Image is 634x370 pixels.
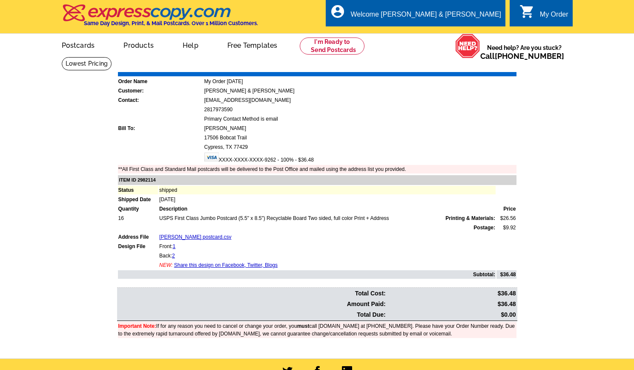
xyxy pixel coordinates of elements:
[118,270,496,279] td: Subtotal:
[110,35,167,55] a: Products
[445,214,495,222] span: Printing & Materials:
[496,205,516,213] td: Price
[169,35,212,55] a: Help
[496,270,516,279] td: $36.48
[118,87,203,95] td: Customer:
[540,11,568,23] div: My Order
[480,52,564,61] span: Call
[172,253,175,259] a: 2
[204,124,516,133] td: [PERSON_NAME]
[159,242,496,251] td: Front:
[118,77,203,86] td: Order Name
[118,165,516,173] td: **All First Class and Standard Mail postcards will be delivered to the Post Office and mailed usi...
[350,11,501,23] div: Welcome [PERSON_NAME] & [PERSON_NAME]
[387,299,516,309] td: $36.48
[330,4,345,19] i: account_circle
[519,4,535,19] i: shopping_cart
[172,243,175,249] a: 1
[204,133,516,142] td: 17506 Bobcat Trail
[495,52,564,61] a: [PHONE_NUMBER]
[204,152,516,164] td: XXXX-XXXX-XXXX-9262 - 100% - $36.48
[204,77,516,86] td: My Order [DATE]
[118,289,386,298] td: Total Cost:
[159,262,172,268] span: NEW:
[297,323,310,329] b: must
[118,310,386,320] td: Total Due:
[118,195,158,204] td: Shipped Date
[387,310,516,320] td: $0.00
[159,251,496,260] td: Back:
[48,35,109,55] a: Postcards
[118,299,386,309] td: Amount Paid:
[118,124,203,133] td: Bill To:
[159,214,496,223] td: USPS First Class Jumbo Postcard (5.5" x 8.5") Recyclable Board Two sided, full color Print + Address
[118,233,158,241] td: Address File
[174,262,278,268] a: Share this design on Facebook, Twitter, Blogs
[204,143,516,151] td: Cypress, TX 77429
[204,96,516,104] td: [EMAIL_ADDRESS][DOMAIN_NAME]
[214,35,291,55] a: Free Templates
[204,105,516,114] td: 2817973590
[455,34,480,58] img: help
[62,10,258,26] a: Same Day Design, Print, & Mail Postcards. Over 1 Million Customers.
[118,323,156,329] font: Important Note:
[84,20,258,26] h4: Same Day Design, Print, & Mail Postcards. Over 1 Million Customers.
[204,87,516,95] td: [PERSON_NAME] & [PERSON_NAME]
[118,96,203,104] td: Contact:
[204,153,219,162] img: visa.gif
[387,289,516,298] td: $36.48
[496,214,516,223] td: $26.56
[480,43,568,61] span: Need help? Are you stuck?
[118,322,516,338] td: If for any reason you need to cancel or change your order, you call [DOMAIN_NAME] at [PHONE_NUMBE...
[204,115,516,123] td: Primary Contact Method is email
[496,223,516,232] td: $9.92
[519,9,568,20] a: shopping_cart My Order
[118,242,158,251] td: Design File
[159,195,496,204] td: [DATE]
[473,225,495,231] strong: Postage:
[159,234,231,240] a: [PERSON_NAME] postcard.csv
[159,186,496,194] td: shipped
[118,186,158,194] td: Status
[118,175,516,185] td: ITEM ID 2982114
[159,205,496,213] td: Description
[118,214,158,223] td: 16
[118,205,158,213] td: Quantity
